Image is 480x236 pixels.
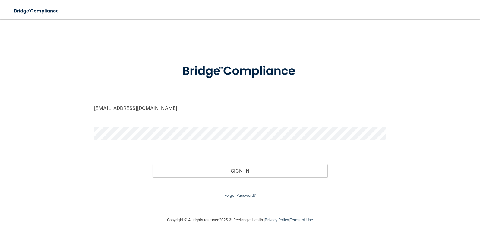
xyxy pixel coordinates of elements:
img: bridge_compliance_login_screen.278c3ca4.svg [170,56,310,87]
img: bridge_compliance_login_screen.278c3ca4.svg [9,5,65,17]
a: Terms of Use [290,218,313,222]
a: Privacy Policy [265,218,289,222]
button: Sign In [153,164,328,177]
a: Forgot Password? [224,193,256,198]
input: Email [94,101,386,115]
iframe: Drift Widget Chat Controller [376,193,473,217]
div: Copyright © All rights reserved 2025 @ Rectangle Health | | [130,210,350,230]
